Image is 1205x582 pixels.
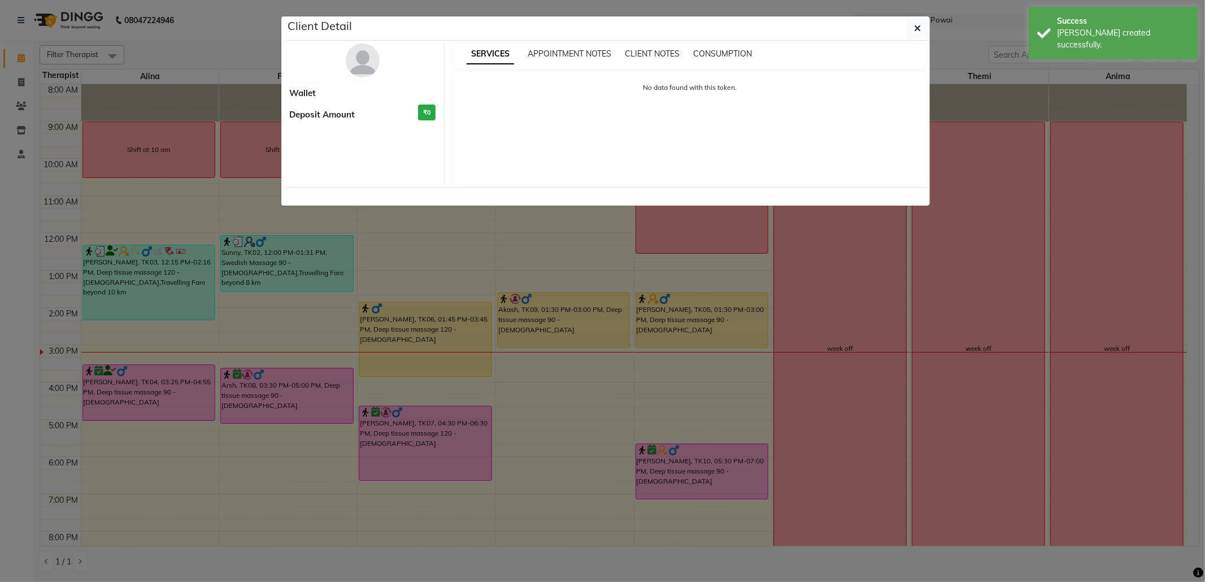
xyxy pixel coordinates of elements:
span: APPOINTMENT NOTES [528,49,611,59]
span: SERVICES [467,44,514,64]
span: Deposit Amount [290,108,355,121]
p: No data found with this token. [464,82,916,93]
h5: Client Detail [288,18,353,34]
div: Bill created successfully. [1057,27,1190,51]
span: CONSUMPTION [693,49,752,59]
h3: ₹0 [418,105,436,121]
span: CLIENT NOTES [625,49,680,59]
img: avatar [346,44,380,77]
div: Success [1057,15,1190,27]
span: Wallet [290,87,316,100]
